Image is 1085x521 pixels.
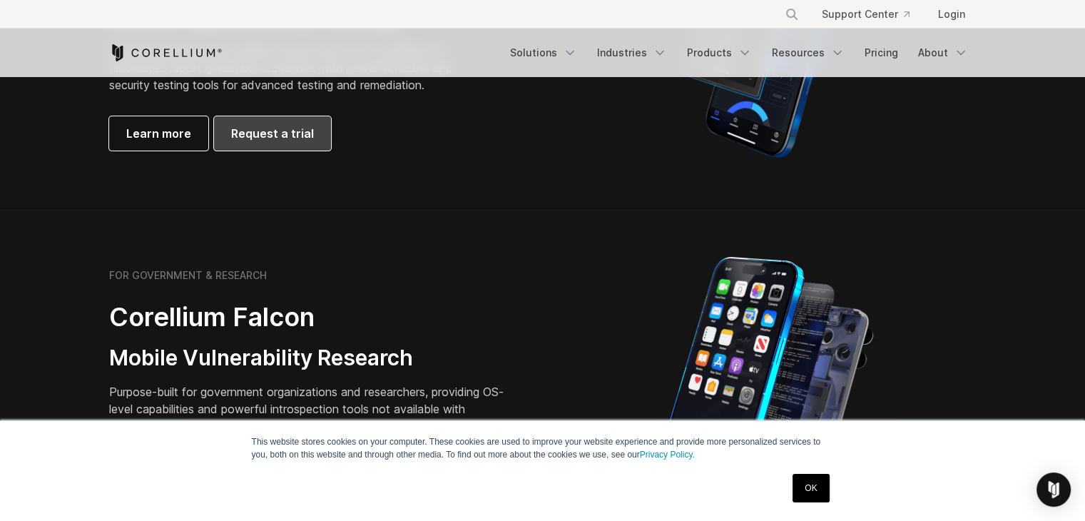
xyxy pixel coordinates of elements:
a: Learn more [109,116,208,151]
div: Open Intercom Messenger [1036,472,1071,507]
a: Pricing [856,40,907,66]
a: Products [678,40,760,66]
div: Navigation Menu [501,40,977,66]
a: Industries [589,40,676,66]
a: Request a trial [214,116,331,151]
p: This website stores cookies on your computer. These cookies are used to improve your website expe... [252,435,834,461]
p: Purpose-built for government organizations and researchers, providing OS-level capabilities and p... [109,383,509,435]
a: Solutions [501,40,586,66]
div: Navigation Menu [768,1,977,27]
a: Support Center [810,1,921,27]
a: Corellium Home [109,44,223,61]
a: Privacy Policy. [640,450,695,460]
a: Resources [763,40,853,66]
h3: Mobile Vulnerability Research [109,345,509,372]
a: About [910,40,977,66]
span: Learn more [126,125,191,142]
img: iPhone model separated into the mechanics used to build the physical device. [659,256,874,505]
span: Request a trial [231,125,314,142]
h2: Corellium Falcon [109,301,509,333]
button: Search [779,1,805,27]
a: OK [793,474,829,502]
a: Login [927,1,977,27]
h6: FOR GOVERNMENT & RESEARCH [109,269,267,282]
